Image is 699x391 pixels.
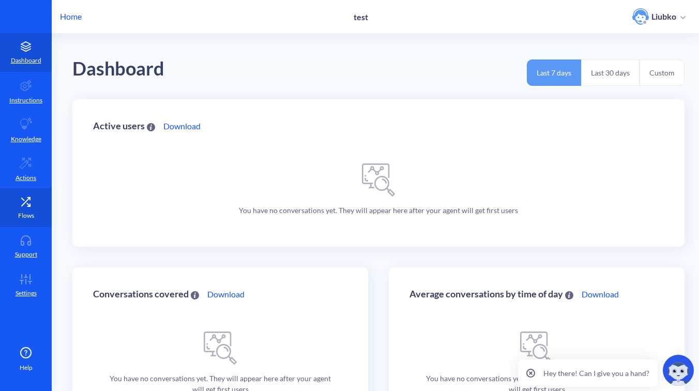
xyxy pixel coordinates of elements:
img: user photo [632,8,649,25]
p: Actions [16,173,36,183]
a: Download [207,288,245,300]
p: Flows [18,211,34,220]
span: Help [20,363,33,372]
p: Settings [16,289,37,298]
p: Dashboard [11,56,41,65]
div: Active users [93,121,155,131]
p: Support [15,250,37,259]
a: Download [163,120,201,132]
button: Last 30 days [581,59,640,86]
button: Last 7 days [527,59,581,86]
p: test [354,12,368,22]
img: copilot-icon.svg [663,355,694,386]
a: Download [582,288,619,300]
div: Average conversations by time of day [409,289,573,299]
p: Liubko [651,11,676,22]
div: Dashboard [72,54,164,84]
button: Custom [640,59,685,86]
div: Conversations covered [93,289,199,299]
p: You have no conversations yet. They will appear here after your agent will get first users [239,205,518,216]
p: Home [60,10,82,23]
p: Hey there! Can I give you a hand? [543,368,649,379]
button: user photoLiubko [627,7,691,26]
p: Knowledge [11,134,41,144]
p: Instructions [9,96,42,105]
